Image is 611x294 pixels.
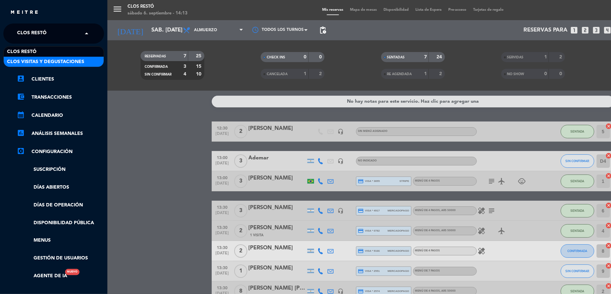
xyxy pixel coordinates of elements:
[17,27,47,41] span: Clos Restó
[17,166,104,174] a: Suscripción
[17,184,104,191] a: Días abiertos
[17,111,25,119] i: calendar_month
[17,129,25,137] i: assessment
[17,130,104,138] a: assessmentANÁLISIS SEMANALES
[17,201,104,209] a: Días de Operación
[7,48,37,56] span: Clos Restó
[10,10,39,15] img: MEITRE
[17,75,104,83] a: account_boxClientes
[17,93,104,101] a: account_balance_walletTransacciones
[7,58,84,66] span: Clos Visitas y Degustaciones
[17,219,104,227] a: Disponibilidad pública
[17,93,25,101] i: account_balance_wallet
[17,148,104,156] a: Configuración
[17,237,104,244] a: Menus
[17,254,104,262] a: Gestión de usuarios
[17,147,25,155] i: settings_applications
[17,75,25,83] i: account_box
[65,269,80,275] div: Nuevo
[17,111,104,119] a: calendar_monthCalendario
[17,272,67,280] a: Agente de IANuevo
[319,26,327,34] span: pending_actions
